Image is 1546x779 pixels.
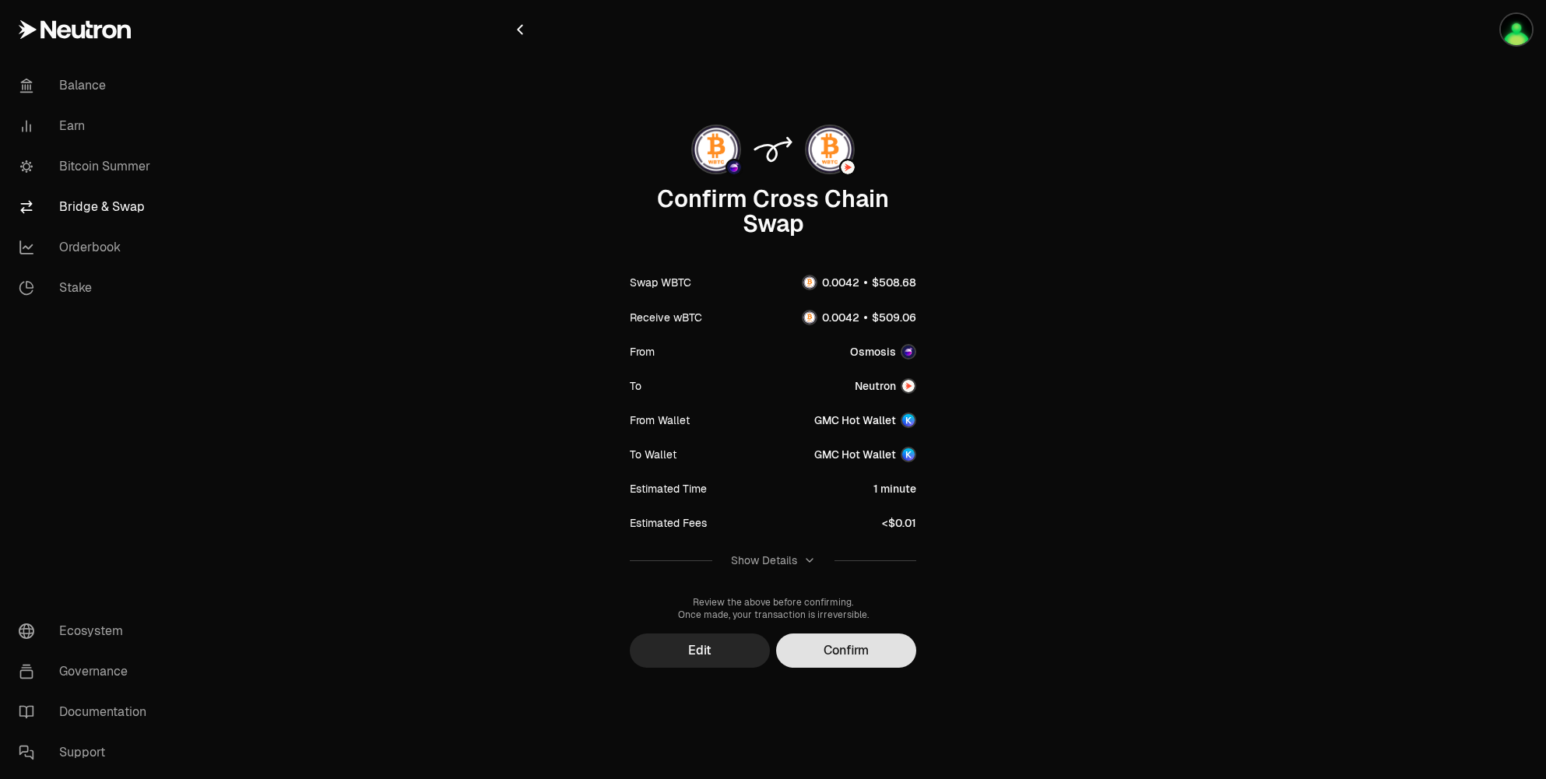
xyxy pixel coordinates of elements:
[630,310,702,325] div: Receive wBTC
[902,414,915,426] img: Account Image
[727,160,741,174] img: Osmosis Logo
[731,553,797,568] div: Show Details
[6,732,168,773] a: Support
[814,412,896,428] div: GMC Hot Wallet
[630,187,916,237] div: Confirm Cross Chain Swap
[630,447,676,462] div: To Wallet
[630,540,916,581] button: Show Details
[850,344,896,360] span: Osmosis
[6,146,168,187] a: Bitcoin Summer
[6,227,168,268] a: Orderbook
[776,633,916,668] button: Confirm
[630,515,707,531] div: Estimated Fees
[814,412,916,428] button: GMC Hot WalletAccount Image
[902,448,915,461] img: Account Image
[630,596,916,621] div: Review the above before confirming. Once made, your transaction is irreversible.
[630,633,770,668] button: Edit
[873,481,916,497] div: 1 minute
[6,611,168,651] a: Ecosystem
[630,412,690,428] div: From Wallet
[814,447,896,462] div: GMC Hot Wallet
[6,65,168,106] a: Balance
[6,692,168,732] a: Documentation
[1501,14,1532,45] img: GMC Hot Wallet
[6,268,168,308] a: Stake
[6,106,168,146] a: Earn
[693,126,740,173] img: WBTC Logo
[630,275,691,290] div: Swap WBTC
[806,126,853,173] img: wBTC Logo
[6,651,168,692] a: Governance
[630,344,655,360] div: From
[630,378,641,394] div: To
[803,276,816,289] img: WBTC Logo
[902,346,915,358] img: Osmosis Logo
[6,187,168,227] a: Bridge & Swap
[630,481,707,497] div: Estimated Time
[855,378,896,394] span: Neutron
[841,160,855,174] img: Neutron Logo
[803,311,816,324] img: wBTC Logo
[814,447,916,462] button: GMC Hot WalletAccount Image
[882,515,916,531] div: <$0.01
[902,380,915,392] img: Neutron Logo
